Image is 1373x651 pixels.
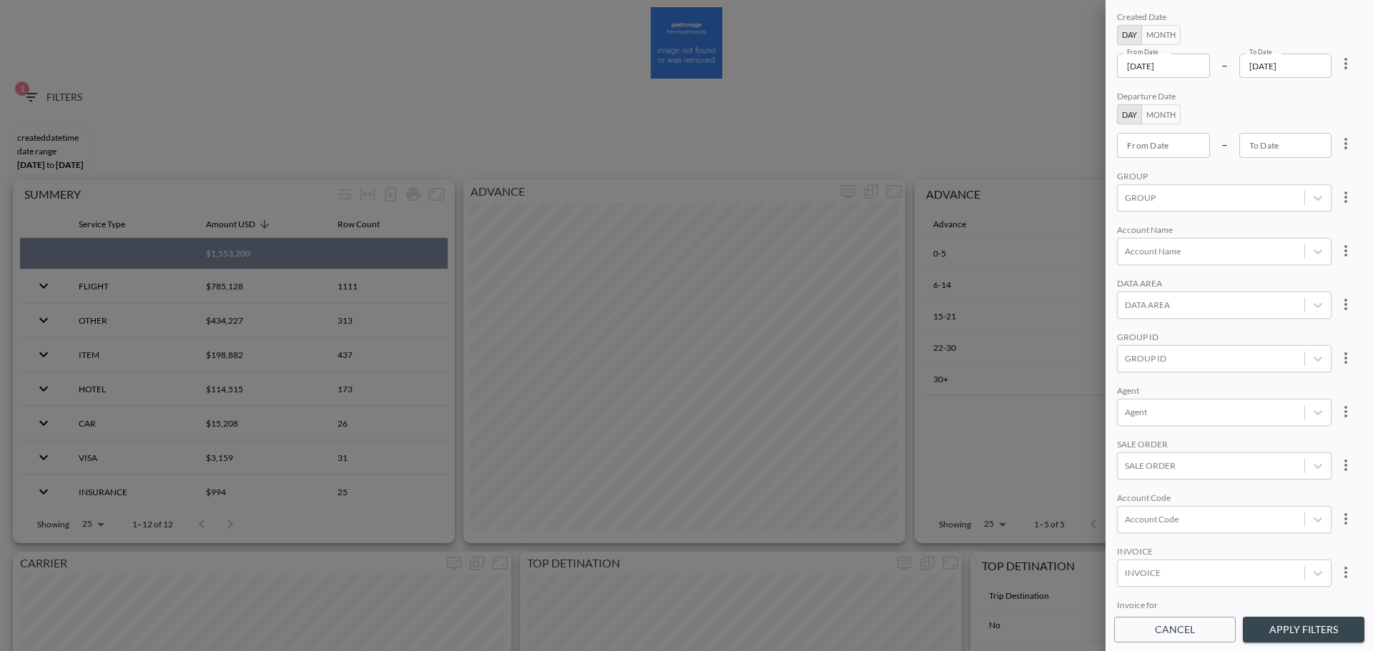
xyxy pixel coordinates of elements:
button: more [1332,397,1360,426]
div: 2025-08-172025-08-18 [1117,11,1362,78]
button: Day [1117,25,1142,45]
label: From Date [1127,47,1158,56]
input: YYYY-MM-DD [1117,133,1210,157]
button: more [1332,451,1360,479]
input: YYYY-MM-DD [1239,133,1332,157]
div: Departure Date [1117,91,1332,104]
div: Invoice for [1117,600,1332,613]
p: – [1221,56,1228,73]
div: Created Date [1117,11,1332,25]
button: Month [1141,25,1181,45]
div: SALE ORDER [1117,439,1332,452]
button: more [1332,505,1360,533]
div: INVOICE [1117,546,1332,560]
button: more [1332,237,1360,265]
button: Apply Filters [1243,617,1364,643]
label: To Date [1249,47,1272,56]
button: more [1332,183,1360,212]
p: – [1221,136,1228,152]
button: more [1332,558,1360,587]
div: GROUP ID [1117,332,1332,345]
button: more [1332,344,1360,372]
div: Agent [1117,385,1332,399]
div: DATA AREA [1117,278,1332,292]
button: Cancel [1114,617,1236,643]
button: more [1332,49,1360,78]
button: Day [1117,104,1142,124]
button: more [1332,129,1360,158]
button: Month [1141,104,1181,124]
div: Account Code [1117,492,1332,506]
div: GROUP [1117,171,1332,184]
input: YYYY-MM-DD [1117,54,1210,78]
input: YYYY-MM-DD [1239,54,1332,78]
div: Account Name [1117,224,1332,238]
button: more [1332,290,1360,319]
